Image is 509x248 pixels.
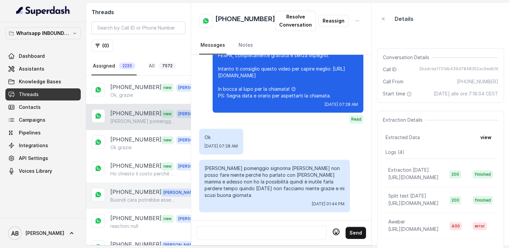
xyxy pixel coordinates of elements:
[159,63,176,69] span: 7572
[218,18,358,99] p: Perfetto, c'è disponibilità [DATE] alle 13:00. Ti confermo la chiamata per [DATE] alle 13:00! Un ...
[449,196,461,204] span: 200
[449,170,461,178] span: 200
[110,170,175,177] p: Ho chiesto il costo perché le cose on line non è che mi convincano molto. Grazie
[349,115,363,123] span: Read
[19,53,45,59] span: Dashboard
[5,27,81,39] button: Whatsapp INBOUND Workspace
[275,11,316,31] button: Resolve Conversation
[110,135,161,144] p: [PHONE_NUMBER]
[388,174,439,180] span: [URL][DOMAIN_NAME]
[325,102,358,107] span: [DATE] 07:28 AM
[147,57,177,75] a: All7572
[161,189,199,197] span: [PERSON_NAME]
[110,118,175,125] p: [PERSON_NAME] pomeriggio signorina [PERSON_NAME] non posso fare niente perché ho parlato con [PER...
[19,155,48,162] span: API Settings
[5,50,81,62] a: Dashboard
[5,139,81,152] a: Integrations
[19,66,44,72] span: Assistants
[388,200,439,206] span: [URL][DOMAIN_NAME]
[92,8,185,16] h2: Threads
[176,162,214,170] span: [PERSON_NAME]
[11,230,19,237] text: AB
[205,143,238,149] span: [DATE] 07:28 AM
[388,193,426,199] p: Split test [DATE]
[5,76,81,88] a: Knowledge Bases
[5,88,81,100] a: Threads
[110,92,133,98] p: Ok, grazie
[383,117,425,123] span: Extraction Details
[312,201,344,207] span: [DATE] 01:44 PM
[19,78,61,85] span: Knowledge Bases
[419,66,498,73] span: 2badcea1721db439d7848352ac9edbf4
[199,36,226,54] a: Messages
[110,83,161,92] p: [PHONE_NUMBER]
[19,104,41,111] span: Contacts
[161,84,174,92] span: new
[5,127,81,139] a: Pipelines
[161,215,174,223] span: new
[161,136,174,144] span: new
[395,15,413,23] p: Details
[110,214,161,223] p: [PHONE_NUMBER]
[388,167,429,173] p: Extraction [DATE]
[16,5,70,16] img: light.svg
[110,197,175,203] p: Buondì cara potrebbe essere collegato a tanti fattori come ad esempio una scarsa idratazione , un...
[473,170,493,178] span: finished
[5,165,81,177] a: Voices Library
[161,110,174,118] span: new
[110,109,161,118] p: [PHONE_NUMBER]
[161,162,174,170] span: new
[19,168,52,174] span: Voices Library
[26,230,64,237] span: [PERSON_NAME]
[19,117,45,123] span: Campaigns
[346,227,366,239] button: Send
[388,226,439,232] span: [URL][DOMAIN_NAME]
[92,22,185,34] input: Search by Call ID or Phone Number
[319,15,349,27] button: Reassign
[476,131,496,143] button: view
[176,215,214,223] span: [PERSON_NAME]
[449,222,462,230] span: 400
[92,57,185,75] nav: Tabs
[16,29,70,37] p: Whatsapp INBOUND Workspace
[473,222,487,230] span: error
[205,134,238,141] p: Ok
[92,57,137,75] a: Assigned2233
[237,36,254,54] a: Notes
[176,136,214,144] span: [PERSON_NAME]
[5,224,81,243] a: [PERSON_NAME]
[5,152,81,164] a: API Settings
[388,218,405,225] p: Aweber
[434,90,498,97] span: [DATE] alle ore 7:18:04 CEST
[119,63,135,69] span: 2233
[457,78,498,85] span: [PHONE_NUMBER]
[110,162,161,170] p: [PHONE_NUMBER]
[386,149,496,156] p: Logs ( 4 )
[19,91,39,98] span: Threads
[176,110,214,118] span: [PERSON_NAME]
[110,144,132,151] p: Ok grazie
[92,40,113,52] button: (0)
[386,134,420,141] span: Extracted Data
[5,101,81,113] a: Contacts
[110,223,138,230] p: reaction::null
[110,188,161,197] p: [PHONE_NUMBER]
[473,196,493,204] span: finished
[383,78,403,85] span: Call From
[383,66,397,73] span: Call ID
[383,54,432,61] span: Conversation Details
[5,63,81,75] a: Assistants
[383,90,413,97] span: Start time
[176,84,214,92] span: [PERSON_NAME]
[215,14,275,28] h2: [PHONE_NUMBER]
[19,129,41,136] span: Pipelines
[5,114,81,126] a: Campaigns
[205,165,344,199] p: [PERSON_NAME] pomeriggio signorina [PERSON_NAME] non posso fare niente perché ho parlato con [PER...
[199,36,363,54] nav: Tabs
[19,142,48,149] span: Integrations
